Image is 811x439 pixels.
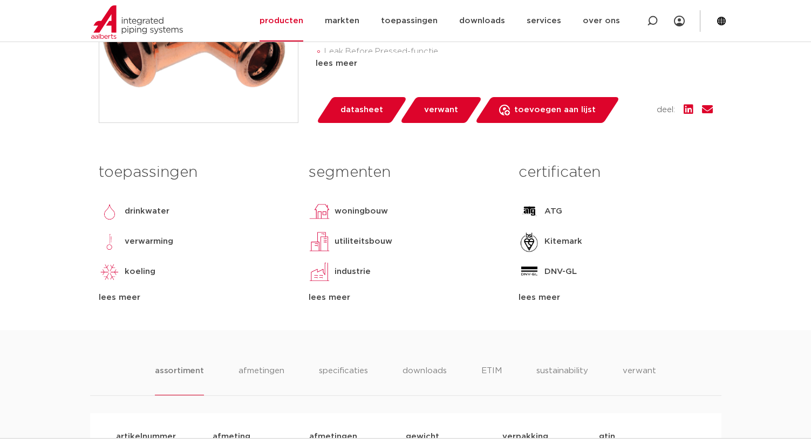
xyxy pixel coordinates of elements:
[335,265,371,278] p: industrie
[99,291,292,304] div: lees meer
[324,43,713,60] li: Leak Before Pressed-functie
[424,101,458,119] span: verwant
[514,101,596,119] span: toevoegen aan lijst
[481,365,502,395] li: ETIM
[403,365,447,395] li: downloads
[657,104,675,116] span: deel:
[519,162,712,183] h3: certificaten
[623,365,656,395] li: verwant
[519,261,540,283] img: DNV-GL
[319,365,368,395] li: specificaties
[544,235,582,248] p: Kitemark
[99,231,120,252] img: verwarming
[99,162,292,183] h3: toepassingen
[519,291,712,304] div: lees meer
[99,261,120,283] img: koeling
[238,365,284,395] li: afmetingen
[309,231,330,252] img: utiliteitsbouw
[99,201,120,222] img: drinkwater
[519,201,540,222] img: ATG
[399,97,482,123] a: verwant
[316,57,713,70] div: lees meer
[155,365,204,395] li: assortiment
[544,265,577,278] p: DNV-GL
[309,201,330,222] img: woningbouw
[335,205,388,218] p: woningbouw
[125,265,155,278] p: koeling
[340,101,383,119] span: datasheet
[125,235,173,248] p: verwarming
[316,97,407,123] a: datasheet
[309,162,502,183] h3: segmenten
[536,365,588,395] li: sustainability
[309,261,330,283] img: industrie
[309,291,502,304] div: lees meer
[125,205,169,218] p: drinkwater
[544,205,562,218] p: ATG
[519,231,540,252] img: Kitemark
[335,235,392,248] p: utiliteitsbouw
